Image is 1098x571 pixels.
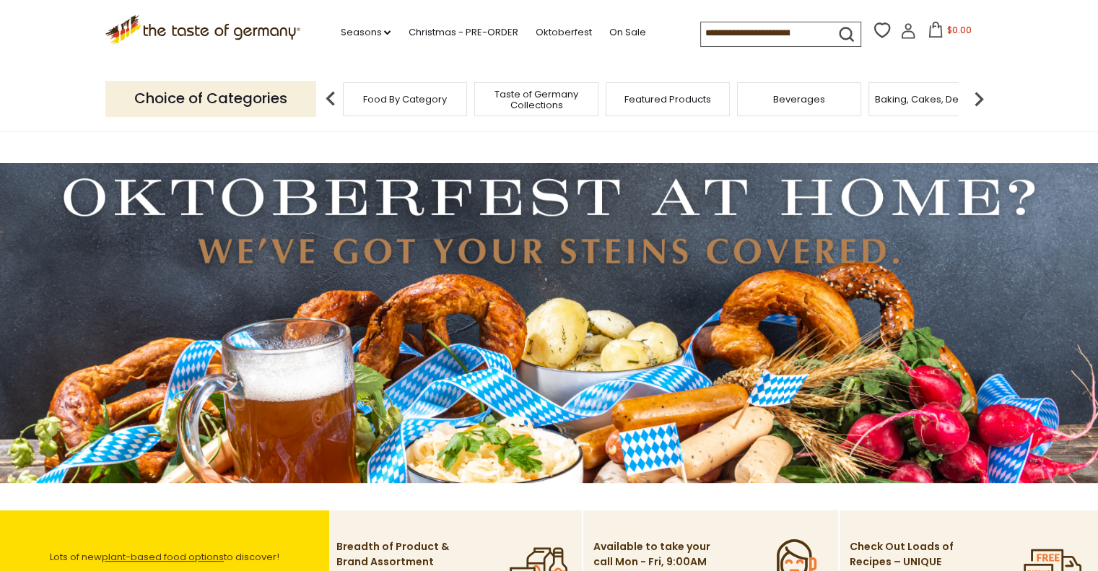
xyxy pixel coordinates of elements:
a: On Sale [609,25,645,40]
span: $0.00 [946,24,971,36]
a: Baking, Cakes, Desserts [875,94,987,105]
a: plant-based food options [102,550,224,564]
a: Christmas - PRE-ORDER [408,25,518,40]
a: Taste of Germany Collections [479,89,594,110]
a: Featured Products [624,94,711,105]
p: Choice of Categories [105,81,316,116]
a: Seasons [340,25,391,40]
a: Beverages [773,94,825,105]
p: Breadth of Product & Brand Assortment [336,539,456,570]
img: next arrow [964,84,993,113]
button: $0.00 [919,22,980,43]
img: previous arrow [316,84,345,113]
a: Oktoberfest [535,25,591,40]
a: Food By Category [363,94,447,105]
